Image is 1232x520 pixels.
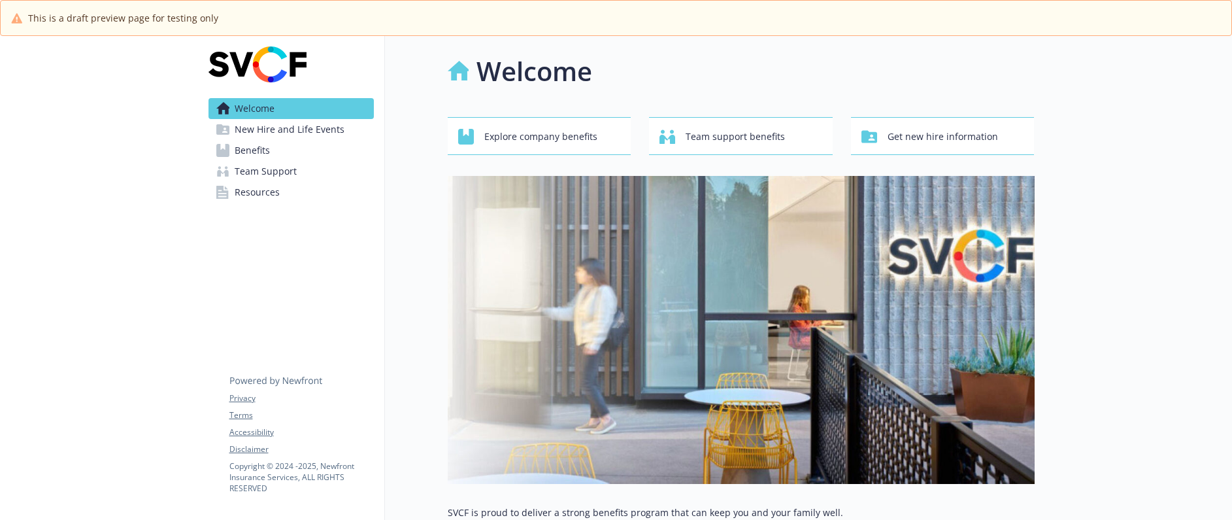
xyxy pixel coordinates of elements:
[208,161,374,182] a: Team Support
[208,119,374,140] a: New Hire and Life Events
[235,161,297,182] span: Team Support
[888,124,998,149] span: Get new hire information
[235,140,270,161] span: Benefits
[476,52,592,91] h1: Welcome
[484,124,597,149] span: Explore company benefits
[649,117,833,155] button: Team support benefits
[229,460,373,494] p: Copyright © 2024 - 2025 , Newfront Insurance Services, ALL RIGHTS RESERVED
[229,443,373,455] a: Disclaimer
[448,117,631,155] button: Explore company benefits
[235,98,275,119] span: Welcome
[229,409,373,421] a: Terms
[208,98,374,119] a: Welcome
[208,140,374,161] a: Benefits
[229,426,373,438] a: Accessibility
[686,124,785,149] span: Team support benefits
[208,182,374,203] a: Resources
[235,182,280,203] span: Resources
[229,392,373,404] a: Privacy
[448,176,1035,484] img: overview page banner
[28,11,218,25] span: This is a draft preview page for testing only
[235,119,344,140] span: New Hire and Life Events
[851,117,1035,155] button: Get new hire information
